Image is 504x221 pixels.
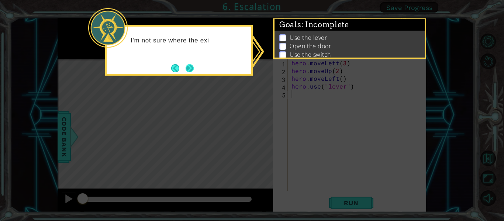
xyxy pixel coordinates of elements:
[290,42,331,50] p: Open the door
[301,20,349,29] span: : Incomplete
[290,51,331,59] p: Use the switch
[186,64,194,72] button: Next
[131,37,246,45] p: I'm not sure where the exi
[290,34,327,42] p: Use the lever
[279,20,349,30] span: Goals
[171,64,186,72] button: Back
